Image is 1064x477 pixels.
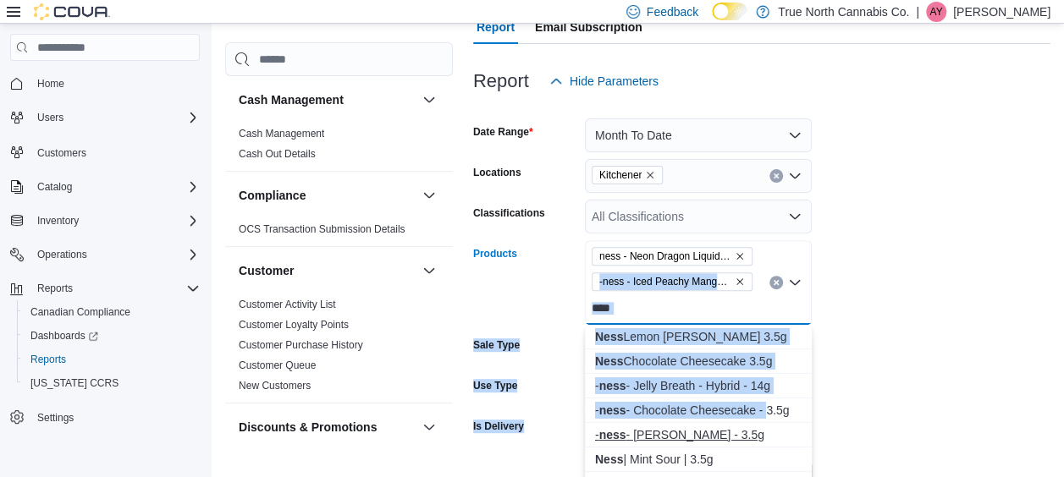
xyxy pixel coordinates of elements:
nav: Complex example [10,64,200,474]
div: Alicia Yando [926,2,946,22]
span: Operations [30,244,200,265]
span: New Customers [239,379,311,392]
a: Customer Purchase History [239,339,363,351]
button: [US_STATE] CCRS [17,371,207,395]
button: Cash Management [239,91,416,108]
button: Remove -ness - Iced Peachy Mango Liquid Diamonds AIO Vape - Sativa - 1g from selection in this group [735,277,745,287]
label: Classifications [473,206,545,220]
button: -ness - Jelly Breath - Hybrid - 14g [585,374,812,398]
span: [US_STATE] CCRS [30,376,119,390]
button: Cash Management [419,90,439,110]
button: Users [3,106,207,129]
a: [US_STATE] CCRS [24,373,125,393]
a: Customers [30,143,93,163]
span: Cash Out Details [239,147,316,161]
button: Operations [3,243,207,266]
span: ness - Neon Dragon Liquid Diamonds AIO Vape - Hybrid - 1g [592,247,753,266]
h3: Discounts & Promotions [239,419,377,436]
span: Operations [37,248,87,261]
span: Inventory [37,214,79,228]
input: Dark Mode [712,3,747,20]
p: [PERSON_NAME] [953,2,1050,22]
button: Customer [419,260,439,281]
button: Ness | Mint Sour | 3.5g [585,447,812,472]
button: Ness Lemon Berry 3.5g [585,325,812,349]
button: Ness Chocolate Cheesecake 3.5g [585,349,812,374]
a: Customer Queue [239,359,316,371]
span: Catalog [37,180,72,194]
span: Dashboards [30,329,98,343]
h3: Customer [239,262,294,279]
label: Sale Type [473,338,520,352]
button: Reports [30,278,80,299]
button: Users [30,107,70,128]
span: Kitchener [592,166,664,184]
span: Settings [37,411,74,425]
button: Remove Kitchener from selection in this group [645,170,655,180]
button: Settings [3,405,207,430]
button: Reports [3,277,207,300]
div: Cash Management [225,123,453,171]
span: Settings [30,407,200,428]
a: Cash Management [239,128,324,140]
a: Cash Out Details [239,148,316,160]
a: Customer Loyalty Points [239,319,349,331]
button: Compliance [419,185,439,206]
label: Use Type [473,379,517,392]
a: Reports [24,349,73,370]
div: Chocolate Cheesecake 3.5g [595,353,802,370]
button: Home [3,71,207,96]
span: Home [37,77,64,90]
h3: Report [473,71,529,91]
button: Remove ness - Neon Dragon Liquid Diamonds AIO Vape - Hybrid - 1g from selection in this group [735,251,745,261]
span: Reports [30,278,200,299]
button: Clear input [769,276,783,289]
a: Canadian Compliance [24,302,137,322]
strong: ness [598,403,626,417]
button: Canadian Compliance [17,300,207,324]
button: -ness - Chocolate Cheesecake - 3.5g [585,398,812,423]
button: Discounts & Promotions [239,419,416,436]
label: Locations [473,166,521,179]
span: Inventory [30,211,200,231]
strong: ness [598,379,626,392]
button: Clear input [769,169,783,183]
strong: Ness [595,330,623,343]
strong: ness [598,428,626,441]
h3: Compliance [239,187,306,204]
a: OCS Transaction Submission Details [239,223,405,235]
img: Cova [34,3,110,20]
span: Cash Management [239,127,324,140]
span: Customer Activity List [239,298,336,311]
button: Month To Date [585,118,812,152]
button: Inventory [30,211,85,231]
button: Catalog [3,175,207,199]
button: Open list of options [788,210,802,223]
span: Washington CCRS [24,373,200,393]
span: Users [30,107,200,128]
strong: Ness [595,354,623,368]
span: Home [30,73,200,94]
a: Customer Activity List [239,299,336,310]
button: Reports [17,348,207,371]
button: Operations [30,244,94,265]
span: Email Subscription [535,10,642,44]
span: Dark Mode [712,20,713,21]
p: True North Cannabis Co. [778,2,909,22]
span: Customer Loyalty Points [239,318,349,332]
span: Hide Parameters [570,73,659,90]
button: Catalog [30,177,79,197]
span: Kitchener [599,167,642,184]
p: | [916,2,919,22]
button: Customers [3,140,207,164]
span: Canadian Compliance [30,305,130,319]
span: Reports [30,353,66,366]
span: -ness - Iced Peachy Mango Liquid Diamonds AIO Vape - Sativa - 1g [599,273,731,290]
span: Customers [37,146,86,160]
span: Catalog [30,177,200,197]
label: Is Delivery [473,419,524,433]
button: Discounts & Promotions [419,417,439,437]
a: Home [30,74,71,94]
strong: Ness [595,452,623,466]
div: Compliance [225,219,453,246]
